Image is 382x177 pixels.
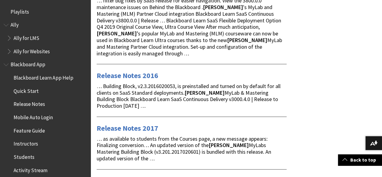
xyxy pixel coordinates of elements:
span: Mobile Auto Login [14,112,53,120]
span: Blackboard App [11,60,45,68]
span: Quick Start [14,86,39,94]
span: Ally for Websites [14,46,50,54]
strong: [PERSON_NAME] [227,37,267,44]
span: Blackboard Learn App Help [14,73,73,81]
a: Back to top [338,154,382,166]
strong: [PERSON_NAME] [185,89,225,96]
span: Feature Guide [14,126,45,134]
span: Students [14,152,34,160]
strong: [PERSON_NAME] [203,4,243,11]
strong: [PERSON_NAME] [97,30,137,37]
strong: [PERSON_NAME] [209,142,249,149]
span: Instructors [14,139,38,147]
nav: Book outline for Playlists [4,7,87,17]
span: Ally [11,20,19,28]
a: Release Notes 2016 [97,71,158,80]
span: Release Notes [14,99,45,107]
a: Release Notes 2017 [97,123,158,133]
span: … Building Block, v2.3.2016020053, is preinstalled and turned on by default for all clients on Sa... [97,83,281,109]
span: … as available to students from the Courses page, a new message appears: Finalizing conversion… A... [97,135,271,162]
span: Ally for LMS [14,33,39,41]
span: Playlists [11,7,29,15]
span: Activity Stream [14,165,47,173]
nav: Book outline for Anthology Ally Help [4,20,87,57]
